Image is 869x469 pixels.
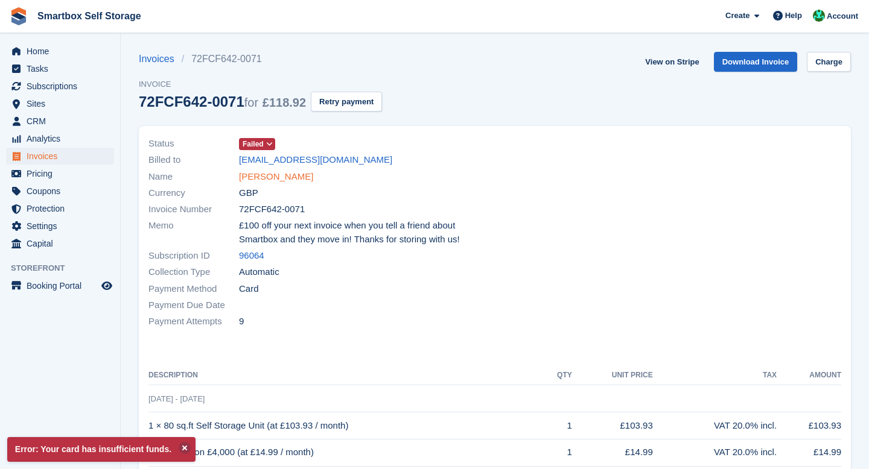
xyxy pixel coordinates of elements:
a: Charge [807,52,851,72]
a: menu [6,277,114,294]
span: Account [827,10,858,22]
span: Billed to [148,153,239,167]
span: Invoices [27,148,99,165]
a: menu [6,165,114,182]
span: Automatic [239,265,279,279]
span: Subscription ID [148,249,239,263]
th: Unit Price [572,366,653,385]
span: Sites [27,95,99,112]
span: [DATE] - [DATE] [148,394,205,403]
span: Name [148,170,239,184]
td: £103.93 [777,412,841,439]
span: Payment Attempts [148,315,239,329]
span: for [244,96,258,109]
span: Payment Method [148,282,239,296]
span: Memo [148,219,239,246]
span: Help [785,10,802,22]
td: £14.99 [777,439,841,466]
span: Storefront [11,262,120,274]
a: menu [6,200,114,217]
td: £14.99 [572,439,653,466]
a: View on Stripe [640,52,704,72]
div: VAT 20.0% incl. [653,445,777,459]
nav: breadcrumbs [139,52,382,66]
span: GBP [239,186,258,200]
span: Home [27,43,99,60]
div: 72FCF642-0071 [139,93,306,110]
th: Tax [653,366,777,385]
a: Invoices [139,52,182,66]
a: menu [6,95,114,112]
p: Error: Your card has insufficient funds. [7,437,196,462]
a: menu [6,60,114,77]
a: menu [6,183,114,200]
th: Description [148,366,543,385]
a: menu [6,78,114,95]
a: [EMAIL_ADDRESS][DOMAIN_NAME] [239,153,392,167]
span: Tasks [27,60,99,77]
span: Invoice [139,78,382,90]
span: Create [725,10,750,22]
span: Protection [27,200,99,217]
span: Card [239,282,259,296]
a: menu [6,235,114,252]
a: menu [6,43,114,60]
td: 1 × 80 sq.ft Self Storage Unit (at £103.93 / month) [148,412,543,439]
span: £100 off your next invoice when you tell a friend about Smartbox and they move in! Thanks for sto... [239,219,488,246]
span: Failed [243,139,264,150]
span: 9 [239,315,244,329]
span: Settings [27,218,99,234]
span: Payment Due Date [148,298,239,312]
span: 72FCF642-0071 [239,203,305,216]
a: menu [6,113,114,130]
span: Pricing [27,165,99,182]
span: Analytics [27,130,99,147]
img: Elinor Shepherd [813,10,825,22]
th: QTY [543,366,572,385]
img: stora-icon-8386f47178a22dfd0bd8f6a31ec36ba5ce8667c1dd55bd0f319d3a0aa187defe.svg [10,7,28,25]
a: Download Invoice [714,52,798,72]
a: [PERSON_NAME] [239,170,313,184]
span: Coupons [27,183,99,200]
td: 1 [543,412,572,439]
span: Collection Type [148,265,239,279]
th: Amount [777,366,841,385]
div: VAT 20.0% incl. [653,419,777,433]
span: Currency [148,186,239,200]
span: Capital [27,235,99,252]
span: CRM [27,113,99,130]
td: £103.93 [572,412,653,439]
a: Failed [239,137,275,151]
a: 96064 [239,249,264,263]
span: £118.92 [263,96,306,109]
a: menu [6,130,114,147]
button: Retry payment [311,92,382,112]
span: Status [148,137,239,151]
td: 1 × Protection £4,000 (at £14.99 / month) [148,439,543,466]
span: Subscriptions [27,78,99,95]
td: 1 [543,439,572,466]
a: Smartbox Self Storage [33,6,146,26]
span: Invoice Number [148,203,239,216]
a: menu [6,218,114,234]
span: Booking Portal [27,277,99,294]
a: Preview store [100,279,114,293]
a: menu [6,148,114,165]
